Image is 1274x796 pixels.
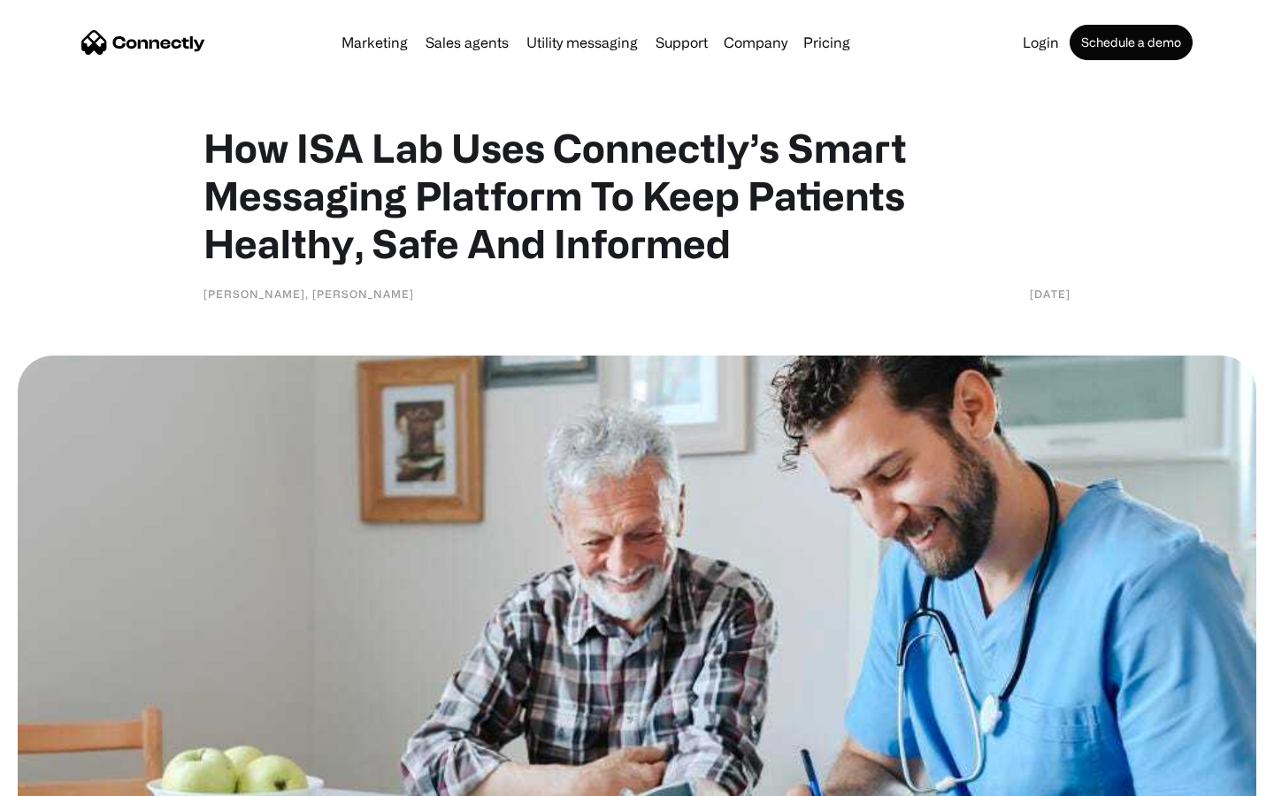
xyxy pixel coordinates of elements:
[203,124,1071,267] h1: How ISA Lab Uses Connectly’s Smart Messaging Platform To Keep Patients Healthy, Safe And Informed
[796,35,857,50] a: Pricing
[1070,25,1193,60] a: Schedule a demo
[519,35,645,50] a: Utility messaging
[203,285,414,302] div: [PERSON_NAME], [PERSON_NAME]
[649,35,715,50] a: Support
[35,765,106,790] ul: Language list
[724,30,787,55] div: Company
[334,35,415,50] a: Marketing
[1016,35,1066,50] a: Login
[18,765,106,790] aside: Language selected: English
[418,35,516,50] a: Sales agents
[1030,285,1071,302] div: [DATE]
